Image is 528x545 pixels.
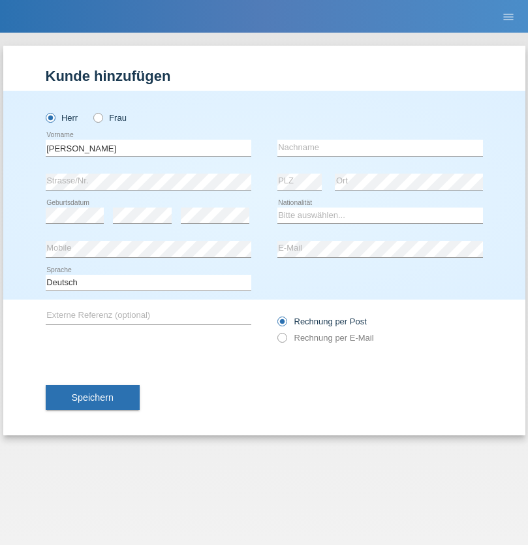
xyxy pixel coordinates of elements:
[93,113,127,123] label: Frau
[502,10,515,23] i: menu
[277,317,367,326] label: Rechnung per Post
[277,333,374,343] label: Rechnung per E-Mail
[277,317,286,333] input: Rechnung per Post
[46,68,483,84] h1: Kunde hinzufügen
[495,12,521,20] a: menu
[72,392,114,403] span: Speichern
[46,113,78,123] label: Herr
[277,333,286,349] input: Rechnung per E-Mail
[93,113,102,121] input: Frau
[46,385,140,410] button: Speichern
[46,113,54,121] input: Herr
